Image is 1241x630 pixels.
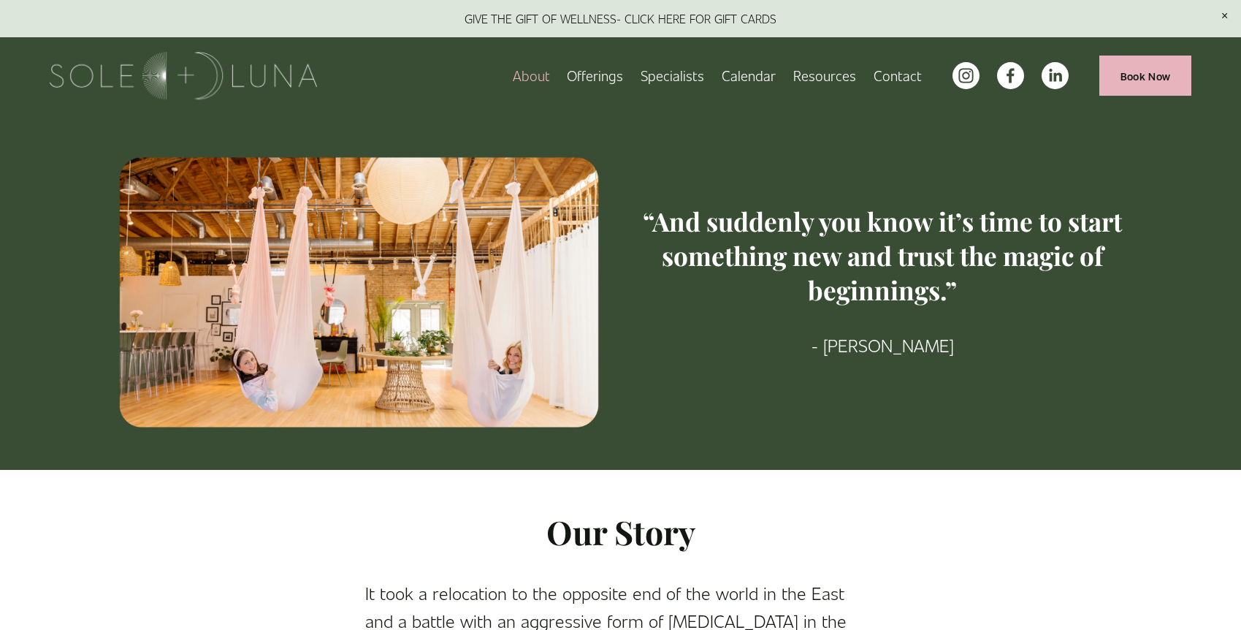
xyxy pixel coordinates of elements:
[997,62,1024,89] a: facebook-unauth
[793,63,856,88] a: folder dropdown
[50,52,318,99] img: Sole + Luna
[633,331,1132,359] p: - [PERSON_NAME]
[874,63,922,88] a: Contact
[722,63,776,88] a: Calendar
[513,63,550,88] a: About
[567,64,623,87] span: Offerings
[1042,62,1069,89] a: LinkedIn
[1099,56,1191,96] a: Book Now
[365,511,877,553] h2: Our Story
[952,62,980,89] a: instagram-unauth
[793,64,856,87] span: Resources
[633,205,1132,308] h3: “And suddenly you know it’s time to start something new and trust the magic of beginnings.”
[641,63,704,88] a: Specialists
[567,63,623,88] a: folder dropdown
